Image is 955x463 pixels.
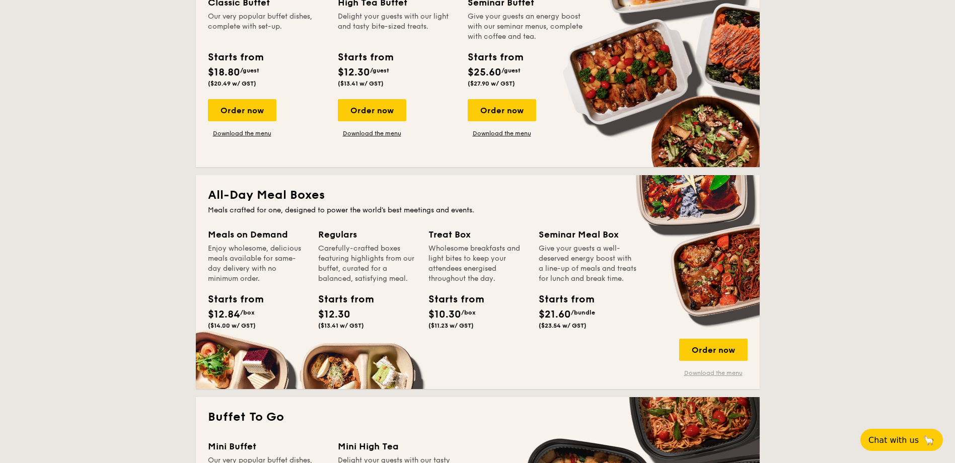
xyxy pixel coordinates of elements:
span: $18.80 [208,66,240,79]
button: Chat with us🦙 [860,429,943,451]
div: Order now [679,339,748,361]
div: Mini Buffet [208,439,326,453]
span: /bundle [571,309,595,316]
span: /box [240,309,255,316]
div: Starts from [318,292,363,307]
div: Mini High Tea [338,439,456,453]
div: Delight your guests with our light and tasty bite-sized treats. [338,12,456,42]
div: Starts from [539,292,584,307]
span: $25.60 [468,66,501,79]
span: $10.30 [428,308,461,321]
div: Starts from [428,292,474,307]
div: Regulars [318,227,416,242]
span: ($27.90 w/ GST) [468,80,515,87]
h2: All-Day Meal Boxes [208,187,748,203]
div: Enjoy wholesome, delicious meals available for same-day delivery with no minimum order. [208,244,306,284]
a: Download the menu [338,129,406,137]
div: Treat Box [428,227,527,242]
div: Order now [208,99,276,121]
span: /guest [501,67,521,74]
div: Wholesome breakfasts and light bites to keep your attendees energised throughout the day. [428,244,527,284]
span: $12.84 [208,308,240,321]
div: Starts from [208,292,253,307]
a: Download the menu [679,369,748,377]
span: /guest [240,67,259,74]
span: /guest [370,67,389,74]
div: Starts from [208,50,263,65]
div: Meals on Demand [208,227,306,242]
h2: Buffet To Go [208,409,748,425]
span: ($11.23 w/ GST) [428,322,474,329]
span: $21.60 [539,308,571,321]
span: ($14.00 w/ GST) [208,322,256,329]
a: Download the menu [208,129,276,137]
div: Meals crafted for one, designed to power the world's best meetings and events. [208,205,748,215]
span: 🦙 [923,434,935,446]
div: Starts from [338,50,393,65]
div: Carefully-crafted boxes featuring highlights from our buffet, curated for a balanced, satisfying ... [318,244,416,284]
span: /box [461,309,476,316]
div: Our very popular buffet dishes, complete with set-up. [208,12,326,42]
span: $12.30 [338,66,370,79]
div: Give your guests an energy boost with our seminar menus, complete with coffee and tea. [468,12,585,42]
span: ($23.54 w/ GST) [539,322,586,329]
span: ($20.49 w/ GST) [208,80,256,87]
span: Chat with us [868,435,919,445]
div: Starts from [468,50,523,65]
a: Download the menu [468,129,536,137]
div: Seminar Meal Box [539,227,637,242]
div: Order now [468,99,536,121]
span: ($13.41 w/ GST) [318,322,364,329]
span: ($13.41 w/ GST) [338,80,384,87]
div: Order now [338,99,406,121]
div: Give your guests a well-deserved energy boost with a line-up of meals and treats for lunch and br... [539,244,637,284]
span: $12.30 [318,308,350,321]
